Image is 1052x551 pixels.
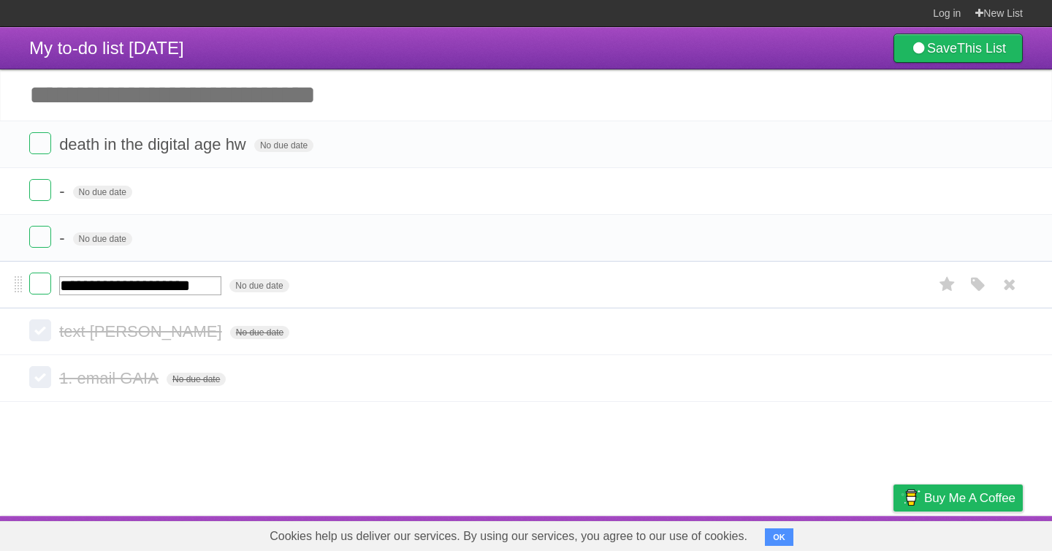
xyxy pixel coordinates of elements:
[747,520,807,547] a: Developers
[934,273,961,297] label: Star task
[73,232,132,246] span: No due date
[229,279,289,292] span: No due date
[73,186,132,199] span: No due date
[59,369,162,387] span: 1. email GAIA
[29,273,51,294] label: Done
[957,41,1006,56] b: This List
[29,319,51,341] label: Done
[29,132,51,154] label: Done
[29,38,184,58] span: My to-do list [DATE]
[59,182,68,200] span: -
[931,520,1023,547] a: Suggest a feature
[59,135,250,153] span: death in the digital age hw
[825,520,857,547] a: Terms
[255,522,762,551] span: Cookies help us deliver our services. By using our services, you agree to our use of cookies.
[893,484,1023,512] a: Buy me a coffee
[699,520,730,547] a: About
[874,520,912,547] a: Privacy
[893,34,1023,63] a: SaveThis List
[230,326,289,339] span: No due date
[167,373,226,386] span: No due date
[29,366,51,388] label: Done
[901,485,920,510] img: Buy me a coffee
[59,322,226,341] span: text [PERSON_NAME]
[29,226,51,248] label: Done
[765,528,793,546] button: OK
[59,229,68,247] span: -
[29,179,51,201] label: Done
[924,485,1015,511] span: Buy me a coffee
[254,139,313,152] span: No due date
